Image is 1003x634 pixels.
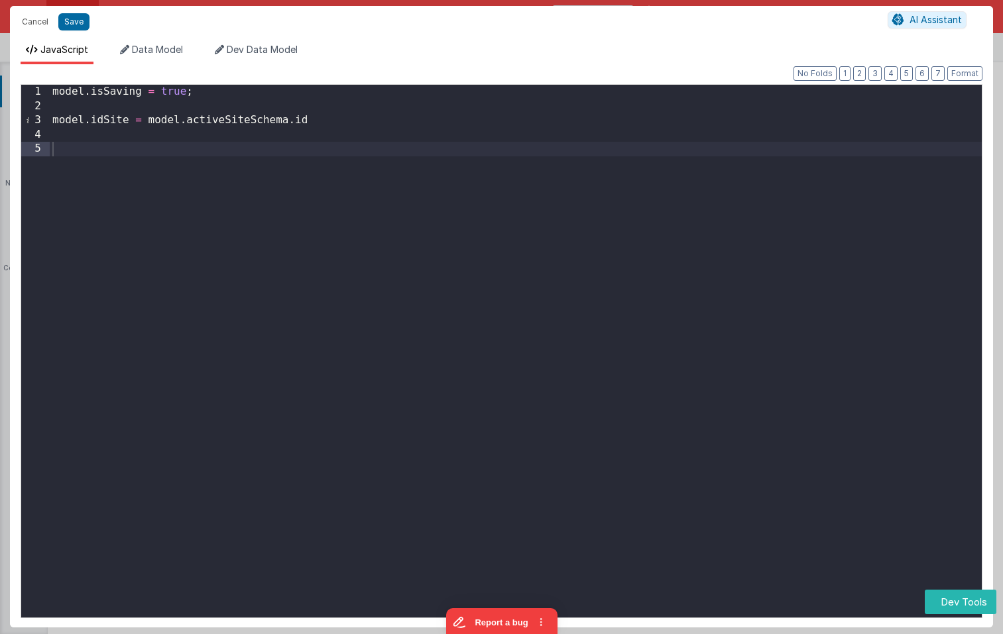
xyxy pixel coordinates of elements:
button: 5 [900,66,913,81]
button: Cancel [15,13,55,31]
button: 4 [884,66,898,81]
button: Save [58,13,89,30]
span: JavaScript [40,44,88,55]
button: 1 [839,66,851,81]
span: Dev Data Model [227,44,298,55]
span: Data Model [132,44,183,55]
div: 2 [21,99,50,114]
button: 7 [931,66,945,81]
div: 1 [21,85,50,99]
div: 4 [21,128,50,142]
div: 5 [21,142,50,156]
button: 3 [868,66,882,81]
span: AI Assistant [910,14,962,25]
button: Dev Tools [925,590,996,614]
button: Format [947,66,982,81]
div: 3 [21,113,50,128]
button: 2 [853,66,866,81]
button: AI Assistant [888,11,967,28]
button: 6 [915,66,929,81]
button: No Folds [794,66,837,81]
